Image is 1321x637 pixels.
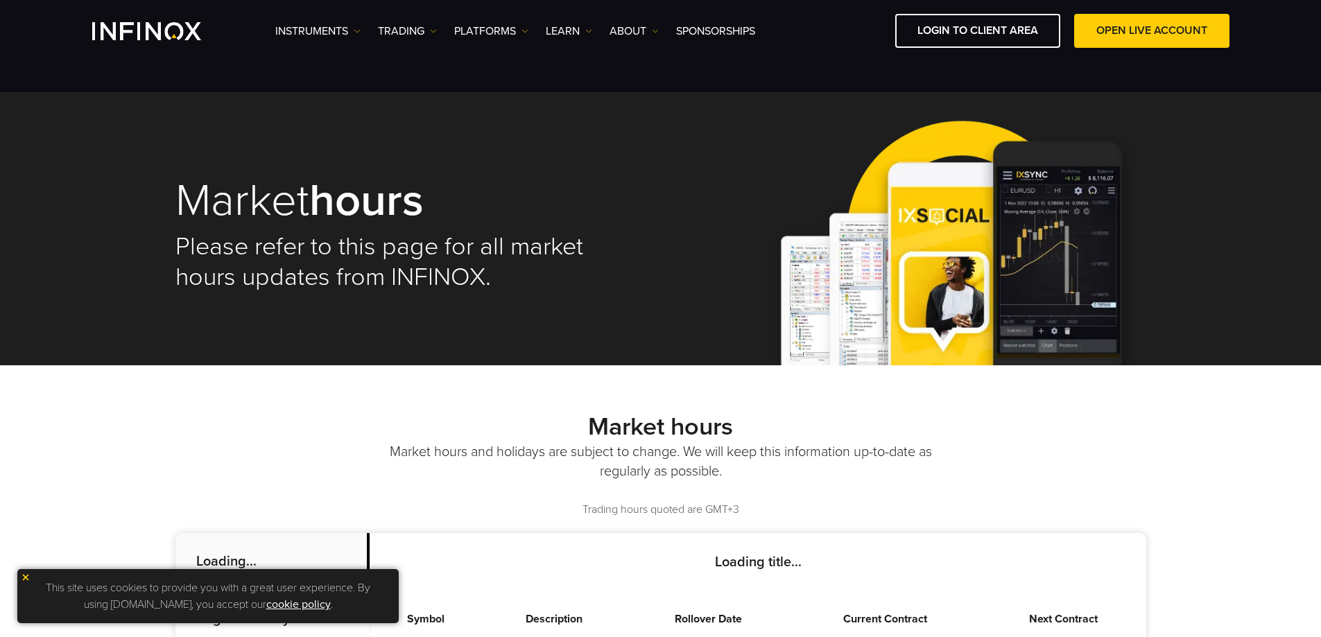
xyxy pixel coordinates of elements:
[196,553,257,570] strong: Loading...
[588,412,733,442] strong: Market hours
[92,22,234,40] a: INFINOX Logo
[715,554,802,570] strong: Loading title...
[175,232,641,293] h2: Please refer to this page for all market hours updates from INFINOX.
[610,23,659,40] a: ABOUT
[24,576,392,616] p: This site uses cookies to provide you with a great user experience. By using [DOMAIN_NAME], you a...
[196,611,327,627] strong: August Holiday 2025
[1074,14,1229,48] a: OPEN LIVE ACCOUNT
[175,177,641,225] h1: Market
[387,442,935,481] p: Market hours and holidays are subject to change. We will keep this information up-to-date as regu...
[21,573,31,582] img: yellow close icon
[454,23,528,40] a: PLATFORMS
[895,14,1060,48] a: LOGIN TO CLIENT AREA
[266,597,331,611] a: cookie policy
[275,23,361,40] a: Instruments
[676,23,755,40] a: SPONSORSHIPS
[309,173,424,228] strong: hours
[546,23,592,40] a: Learn
[378,23,437,40] a: TRADING
[175,502,1146,518] p: Trading hours quoted are GMT+3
